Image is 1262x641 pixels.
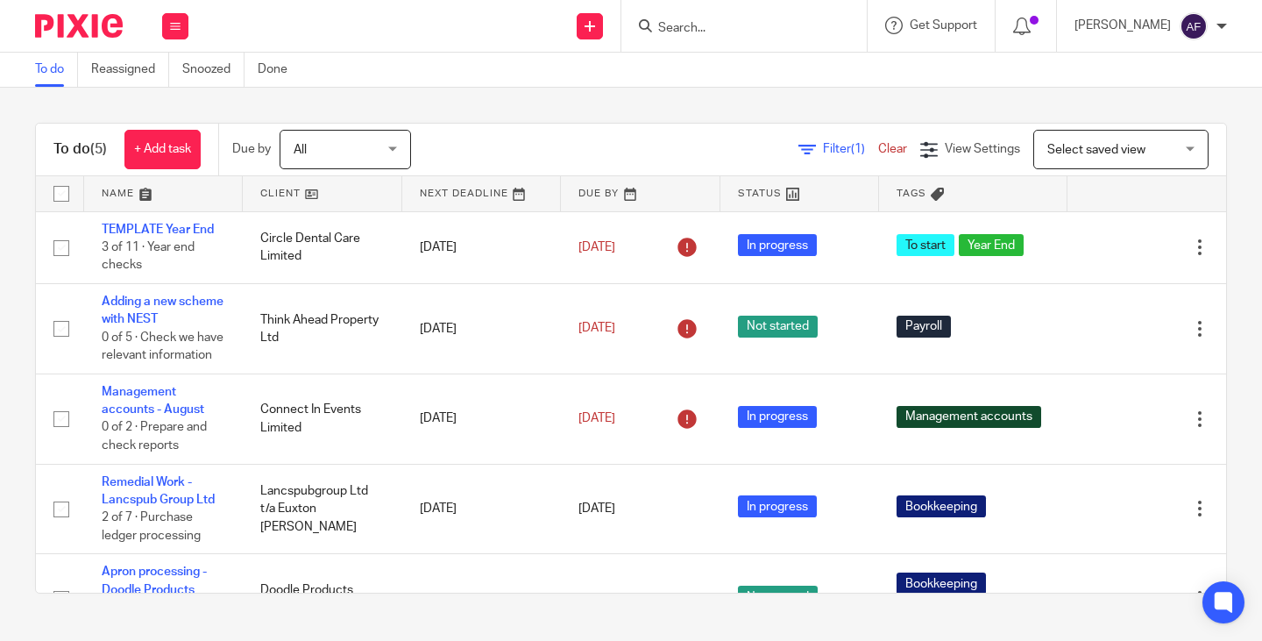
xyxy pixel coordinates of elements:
span: (1) [851,143,865,155]
a: Reassigned [91,53,169,87]
span: 3 of 11 · Year end checks [102,241,195,272]
a: TEMPLATE Year End [102,224,214,236]
td: [DATE] [402,283,561,374]
a: Done [258,53,301,87]
span: [DATE] [578,502,615,515]
span: [DATE] [578,412,615,424]
td: Think Ahead Property Ltd [243,283,401,374]
img: Pixie [35,14,123,38]
a: Remedial Work - Lancspub Group Ltd [102,476,215,506]
img: svg%3E [1180,12,1208,40]
span: View Settings [945,143,1020,155]
td: [DATE] [402,211,561,283]
span: Management accounts [897,406,1041,428]
td: Lancspubgroup Ltd t/a Euxton [PERSON_NAME] [243,464,401,554]
span: Filter [823,143,878,155]
td: Circle Dental Care Limited [243,211,401,283]
p: Due by [232,140,271,158]
span: Year End [959,234,1024,256]
span: Bookkeeping [897,573,986,595]
span: In progress [738,234,817,256]
span: (5) [90,142,107,156]
a: Clear [878,143,907,155]
span: Tags [897,189,926,198]
input: Search [656,21,814,37]
a: To do [35,53,78,87]
a: Apron processing - Doodle Products [102,566,207,595]
a: Adding a new scheme with NEST [102,296,223,325]
span: Payroll [897,316,951,338]
span: In progress [738,406,817,428]
td: [DATE] [402,374,561,464]
span: All [294,144,307,156]
a: Snoozed [182,53,245,87]
span: 0 of 2 · Prepare and check reports [102,422,207,452]
span: Not started [738,586,818,608]
td: [DATE] [402,464,561,554]
span: [DATE] [578,241,615,253]
span: Get Support [910,19,977,32]
td: Connect In Events Limited [243,374,401,464]
span: 2 of 7 · Purchase ledger processing [102,511,201,542]
span: Bookkeeping [897,495,986,517]
span: In progress [738,495,817,517]
a: + Add task [124,130,201,169]
p: [PERSON_NAME] [1074,17,1171,34]
span: 0 of 5 · Check we have relevant information [102,331,223,362]
span: Select saved view [1047,144,1145,156]
span: [DATE] [578,323,615,335]
span: Not started [738,316,818,338]
h1: To do [53,140,107,159]
span: To start [897,234,954,256]
a: Management accounts - August [102,386,204,416]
